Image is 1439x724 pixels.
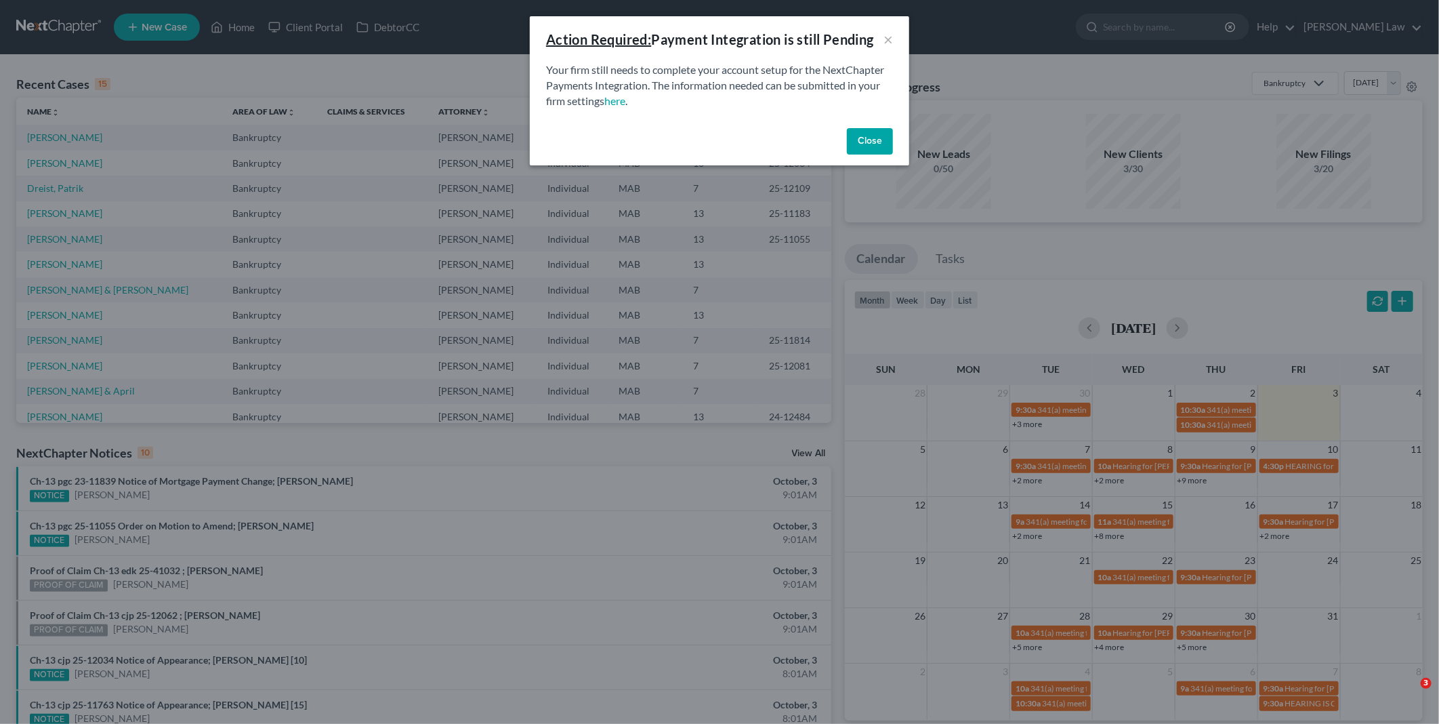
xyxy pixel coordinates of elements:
a: here [604,94,625,107]
span: 3 [1421,678,1432,689]
button: × [883,31,893,47]
p: Your firm still needs to complete your account setup for the NextChapter Payments Integration. Th... [546,62,893,109]
u: Action Required: [546,31,651,47]
iframe: Intercom live chat [1393,678,1425,710]
button: Close [847,128,893,155]
div: Payment Integration is still Pending [546,30,874,49]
